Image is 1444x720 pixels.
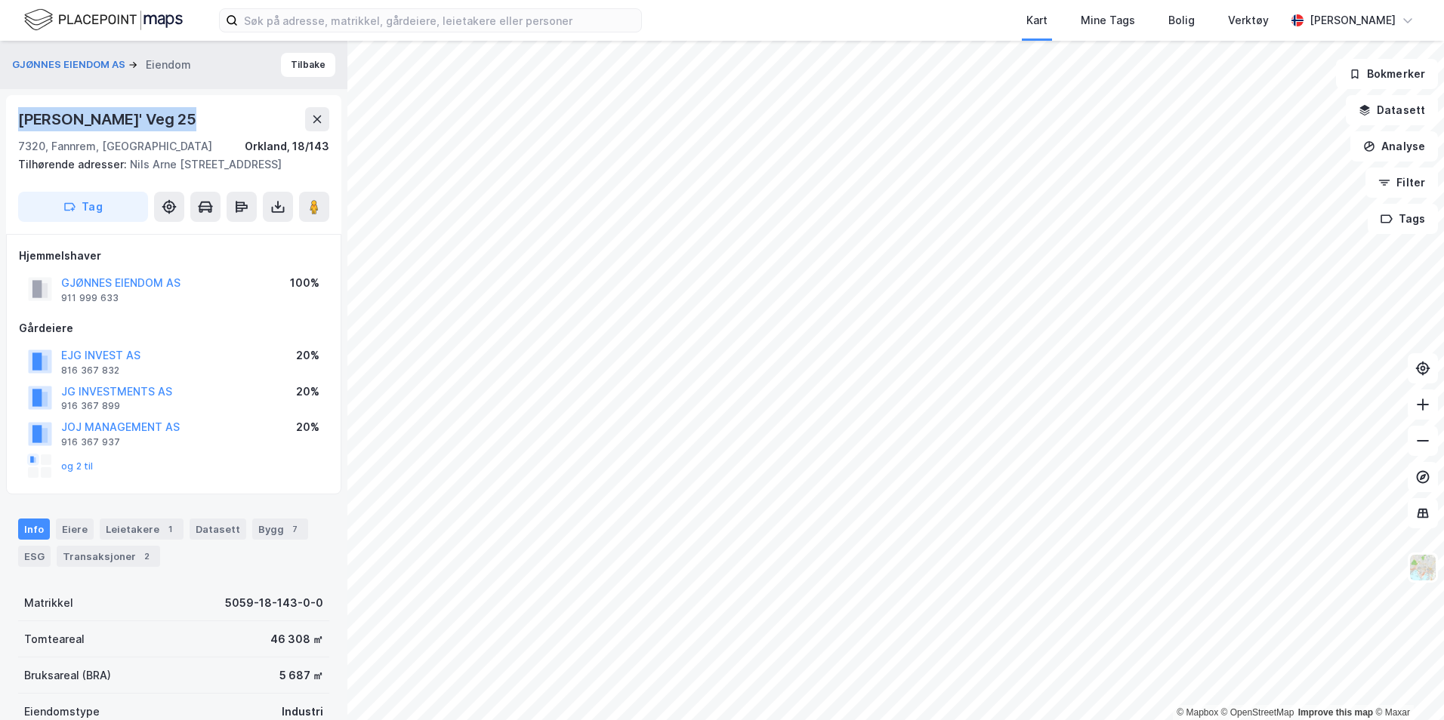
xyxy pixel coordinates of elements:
div: Info [18,518,50,540]
div: Mine Tags [1081,11,1135,29]
img: logo.f888ab2527a4732fd821a326f86c7f29.svg [24,7,183,33]
div: Datasett [190,518,246,540]
div: Kart [1026,11,1048,29]
div: Leietakere [100,518,184,540]
a: OpenStreetMap [1221,707,1294,718]
button: Tags [1368,204,1438,234]
div: 7320, Fannrem, [GEOGRAPHIC_DATA] [18,137,212,155]
div: Hjemmelshaver [19,247,329,265]
div: Bygg [252,518,308,540]
iframe: Chat Widget [1368,648,1444,720]
div: Kontrollprogram for chat [1368,648,1444,720]
div: 100% [290,274,319,292]
span: Tilhørende adresser: [18,158,130,171]
div: Verktøy [1228,11,1269,29]
button: Tag [18,192,148,222]
div: [PERSON_NAME]' Veg 25 [18,107,199,131]
div: Bolig [1168,11,1195,29]
div: 7 [287,522,302,537]
div: 46 308 ㎡ [270,630,323,648]
div: 1 [162,522,177,537]
div: 816 367 832 [61,365,119,377]
div: Nils Arne [STREET_ADDRESS] [18,155,317,174]
div: 2 [139,549,154,564]
div: Matrikkel [24,594,73,612]
div: Orkland, 18/143 [245,137,329,155]
div: [PERSON_NAME] [1310,11,1396,29]
div: 20% [296,418,319,436]
button: Tilbake [281,53,335,77]
input: Søk på adresse, matrikkel, gårdeiere, leietakere eller personer [238,9,641,32]
div: ESG [18,546,51,567]
div: 5059-18-143-0-0 [225,594,323,612]
div: Eiere [56,518,94,540]
div: 5 687 ㎡ [279,666,323,685]
div: Tomteareal [24,630,85,648]
button: Filter [1365,168,1438,198]
div: 916 367 937 [61,436,120,448]
a: Improve this map [1298,707,1373,718]
div: Transaksjoner [57,546,160,567]
a: Mapbox [1177,707,1218,718]
div: 911 999 633 [61,292,119,304]
div: Gårdeiere [19,319,329,337]
div: Bruksareal (BRA) [24,666,111,685]
img: Z [1409,553,1437,582]
div: 916 367 899 [61,400,120,412]
button: Bokmerker [1336,59,1438,89]
button: GJØNNES EIENDOM AS [12,57,128,72]
button: Analyse [1350,131,1438,162]
div: Eiendom [146,56,191,74]
button: Datasett [1346,95,1438,125]
div: 20% [296,383,319,401]
div: 20% [296,346,319,365]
